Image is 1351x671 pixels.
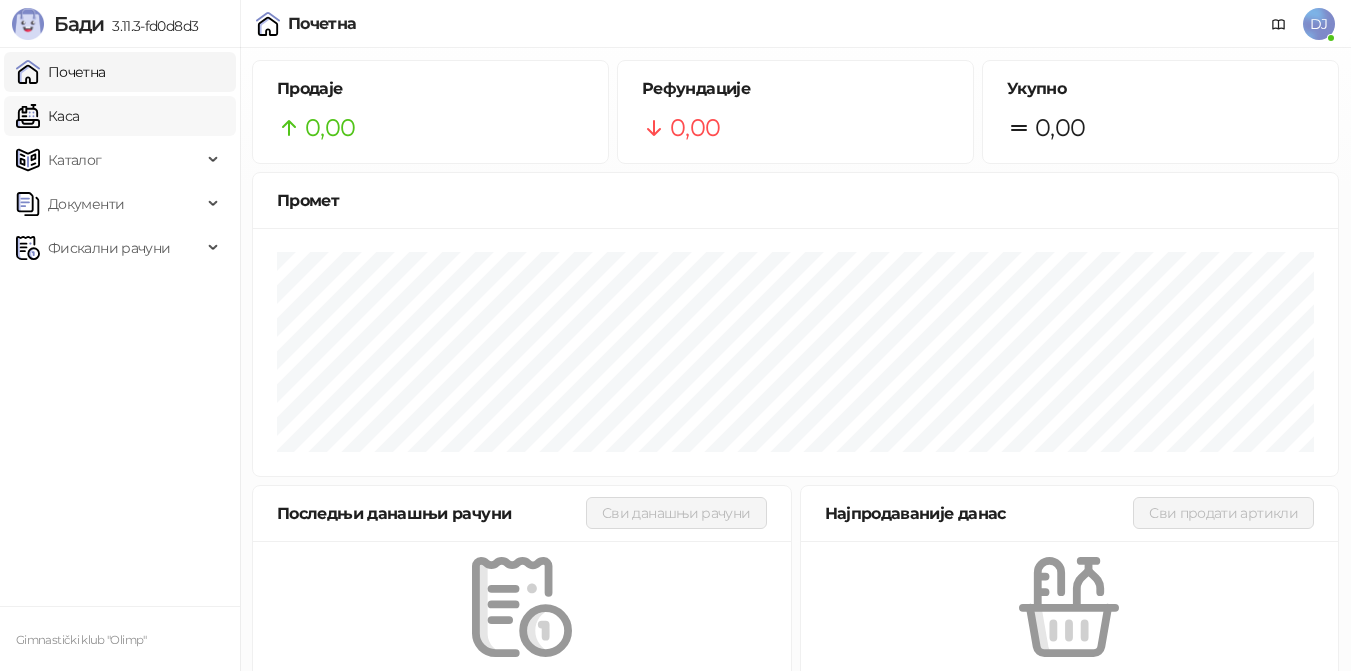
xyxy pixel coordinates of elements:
span: Каталог [48,140,102,180]
span: DJ [1303,8,1335,40]
div: Почетна [288,16,357,32]
a: Каса [16,96,79,136]
span: Бади [54,12,104,36]
span: Документи [48,184,124,224]
h5: Рефундације [642,77,949,101]
button: Сви данашњи рачуни [586,497,766,529]
div: Најпродаваније данас [825,501,1134,526]
div: Последњи данашњи рачуни [277,501,586,526]
span: 0,00 [305,109,355,147]
span: Фискални рачуни [48,228,170,268]
button: Сви продати артикли [1133,497,1314,529]
img: Logo [12,8,44,40]
h5: Укупно [1007,77,1314,101]
div: Промет [277,188,1314,213]
small: Gimnastički klub "Olimp" [16,633,147,647]
a: Документација [1263,8,1295,40]
span: 0,00 [670,109,720,147]
span: 3.11.3-fd0d8d3 [104,17,198,35]
span: 0,00 [1035,109,1085,147]
h5: Продаје [277,77,584,101]
a: Почетна [16,52,106,92]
